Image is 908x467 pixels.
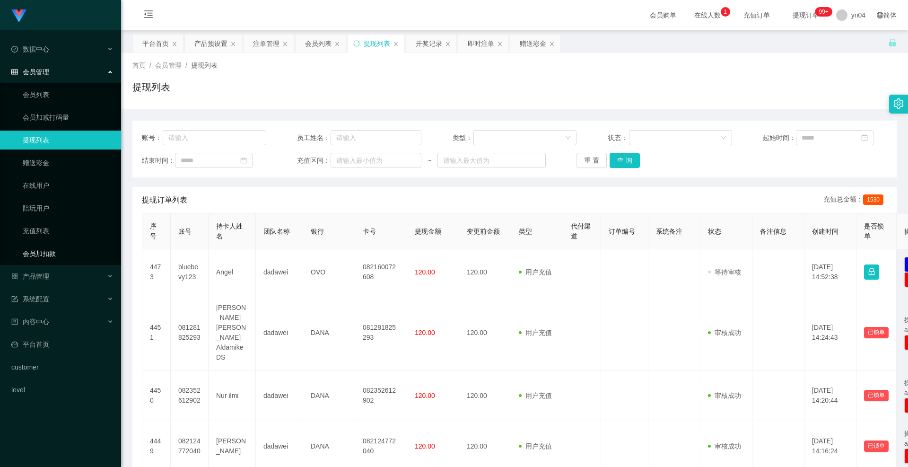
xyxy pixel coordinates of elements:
td: [DATE] 14:52:38 [804,249,856,295]
i: 图标: close [497,41,503,47]
span: 员工姓名： [297,133,330,143]
span: 备注信息 [760,228,786,235]
td: 120.00 [459,249,511,295]
i: 图标: down [565,135,571,141]
td: DANA [303,370,355,421]
td: dadawei [256,370,303,421]
div: 提现列表 [364,35,390,53]
span: 是否锁单 [864,222,884,240]
span: 创建时间 [812,228,838,235]
a: 会员加扣款 [23,244,113,263]
span: 120.00 [415,442,435,450]
td: 4473 [142,249,171,295]
sup: 1 [721,7,730,17]
span: 审核成功 [708,442,741,450]
span: 订单编号 [609,228,635,235]
span: 序号 [150,222,157,240]
i: 图标: calendar [240,157,247,164]
span: 数据中心 [11,45,49,53]
i: 图标: table [11,69,18,75]
span: 等待审核 [708,268,741,276]
td: 4450 [142,370,171,421]
input: 请输入最大值为 [437,153,545,168]
span: 120.00 [415,392,435,399]
i: 图标: calendar [861,134,868,141]
span: 1530 [863,194,883,205]
input: 请输入 [331,130,421,145]
td: [PERSON_NAME] [PERSON_NAME] Aldamike DS [209,295,256,370]
img: logo.9652507e.png [11,9,26,23]
i: 图标: close [230,41,236,47]
span: 持卡人姓名 [216,222,243,240]
span: 账号 [178,228,192,235]
span: 系统备注 [656,228,682,235]
span: 审核成功 [708,329,741,336]
div: 充值总金额： [823,194,887,206]
span: 审核成功 [708,392,741,399]
button: 图标: lock [864,264,879,280]
span: 首页 [132,62,146,69]
div: 产品预设置 [194,35,227,53]
span: 系统配置 [11,295,49,303]
button: 重 置 [576,153,607,168]
span: 团队名称 [263,228,290,235]
td: [DATE] 14:24:43 [804,295,856,370]
td: 120.00 [459,295,511,370]
a: 会员列表 [23,85,113,104]
td: DANA [303,295,355,370]
i: 图标: close [393,41,399,47]
i: 图标: menu-fold [132,0,165,31]
span: 用户充值 [519,392,552,399]
span: ~ [421,156,437,166]
i: 图标: close [172,41,177,47]
sup: 276 [815,7,832,17]
a: 充值列表 [23,221,113,240]
i: 图标: global [877,12,883,18]
a: 图标: dashboard平台首页 [11,335,113,354]
a: 提现列表 [23,131,113,150]
i: 图标: down [721,135,726,141]
a: 会员加减打码量 [23,108,113,127]
span: 提现列表 [191,62,218,69]
span: 账号： [142,133,163,143]
td: 082352612902 [355,370,407,421]
button: 查 询 [610,153,640,168]
i: 图标: profile [11,318,18,325]
span: 代付渠道 [571,222,591,240]
span: 起始时间： [763,133,796,143]
input: 请输入 [163,130,266,145]
div: 会员列表 [305,35,332,53]
div: 开奖记录 [416,35,442,53]
div: 赠送彩金 [520,35,546,53]
button: 已锁单 [864,441,889,452]
div: 注单管理 [253,35,279,53]
span: 充值订单 [739,12,775,18]
td: 4451 [142,295,171,370]
input: 请输入最小值为 [331,153,421,168]
a: 在线用户 [23,176,113,195]
i: 图标: close [549,41,555,47]
i: 图标: sync [353,40,360,47]
i: 图标: appstore-o [11,273,18,280]
span: 120.00 [415,329,435,336]
span: 提现订单列表 [142,194,187,206]
td: dadawei [256,295,303,370]
a: customer [11,358,113,377]
p: 1 [724,7,727,17]
i: 图标: close [334,41,340,47]
span: 用户充值 [519,329,552,336]
span: 提现订单 [788,12,824,18]
span: 用户充值 [519,442,552,450]
span: 在线人数 [690,12,725,18]
a: 赠送彩金 [23,153,113,172]
div: 即时注单 [468,35,494,53]
a: 陪玩用户 [23,199,113,218]
span: 变更前金额 [467,228,500,235]
td: OVO [303,249,355,295]
td: 082160072608 [355,249,407,295]
i: 图标: close [445,41,451,47]
span: 产品管理 [11,273,49,280]
td: dadawei [256,249,303,295]
td: 081281825293 [171,295,209,370]
span: 内容中心 [11,318,49,326]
